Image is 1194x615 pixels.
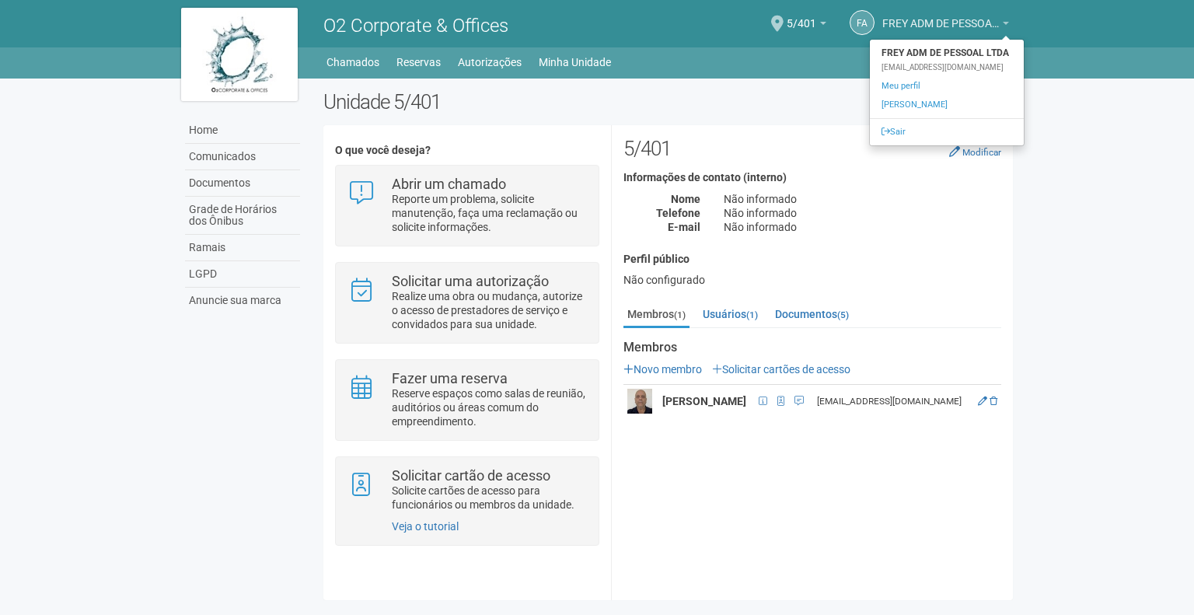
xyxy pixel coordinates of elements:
[746,309,758,320] small: (1)
[392,467,550,484] strong: Solicitar cartão de acesso
[949,145,1001,158] a: Modificar
[699,302,762,326] a: Usuários(1)
[185,117,300,144] a: Home
[326,51,379,73] a: Chamados
[712,220,1013,234] div: Não informado
[817,395,969,408] div: [EMAIL_ADDRESS][DOMAIN_NAME]
[539,51,611,73] a: Minha Unidade
[392,484,587,512] p: Solicite cartões de acesso para funcionários ou membros da unidade.
[323,90,1013,114] h2: Unidade 5/401
[870,123,1024,142] a: Sair
[870,62,1024,73] div: [EMAIL_ADDRESS][DOMAIN_NAME]
[674,309,686,320] small: (1)
[771,302,853,326] a: Documentos(5)
[396,51,441,73] a: Reservas
[627,389,652,414] img: user.png
[787,19,826,32] a: 5/401
[185,261,300,288] a: LGPD
[392,273,549,289] strong: Solicitar uma autorização
[662,395,746,407] strong: [PERSON_NAME]
[990,396,997,407] a: Excluir membro
[181,8,298,101] img: logo.jpg
[623,172,1001,183] h4: Informações de contato (interno)
[323,15,508,37] span: O2 Corporate & Offices
[185,144,300,170] a: Comunicados
[712,192,1013,206] div: Não informado
[392,386,587,428] p: Reserve espaços como salas de reunião, auditórios ou áreas comum do empreendimento.
[347,372,586,428] a: Fazer uma reserva Reserve espaços como salas de reunião, auditórios ou áreas comum do empreendime...
[623,137,1001,160] h2: 5/401
[671,193,700,205] strong: Nome
[335,145,599,156] h4: O que você deseja?
[185,288,300,313] a: Anuncie sua marca
[623,273,1001,287] div: Não configurado
[623,253,1001,265] h4: Perfil público
[882,2,999,30] span: FREY ADM DE PESSOAL LTDA
[623,341,1001,355] strong: Membros
[392,192,587,234] p: Reporte um problema, solicite manutenção, faça uma reclamação ou solicite informações.
[185,235,300,261] a: Ramais
[347,469,586,512] a: Solicitar cartão de acesso Solicite cartões de acesso para funcionários ou membros da unidade.
[837,309,849,320] small: (5)
[392,176,506,192] strong: Abrir um chamado
[392,370,508,386] strong: Fazer uma reserva
[185,197,300,235] a: Grade de Horários dos Ônibus
[712,363,850,376] a: Solicitar cartões de acesso
[458,51,522,73] a: Autorizações
[962,147,1001,158] small: Modificar
[850,10,875,35] a: FA
[347,177,586,234] a: Abrir um chamado Reporte um problema, solicite manutenção, faça uma reclamação ou solicite inform...
[347,274,586,331] a: Solicitar uma autorização Realize uma obra ou mudança, autorize o acesso de prestadores de serviç...
[712,206,1013,220] div: Não informado
[882,19,1009,32] a: FREY ADM DE PESSOAL LTDA
[668,221,700,233] strong: E-mail
[787,2,816,30] span: 5/401
[656,207,700,219] strong: Telefone
[870,96,1024,114] a: [PERSON_NAME]
[870,77,1024,96] a: Meu perfil
[870,44,1024,62] strong: FREY ADM DE PESSOAL LTDA
[185,170,300,197] a: Documentos
[623,302,690,328] a: Membros(1)
[392,289,587,331] p: Realize uma obra ou mudança, autorize o acesso de prestadores de serviço e convidados para sua un...
[623,363,702,376] a: Novo membro
[392,520,459,533] a: Veja o tutorial
[978,396,987,407] a: Editar membro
